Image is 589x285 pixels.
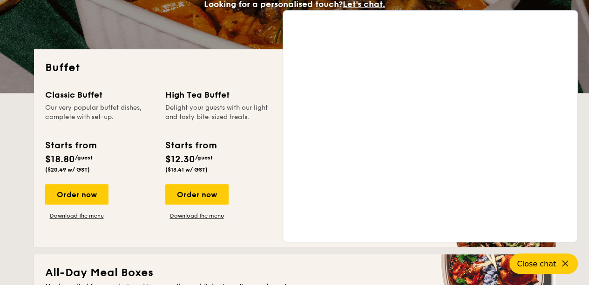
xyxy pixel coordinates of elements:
div: Our very popular buffet dishes, complete with set-up. [45,103,154,131]
span: /guest [75,154,93,161]
div: Delight your guests with our light and tasty bite-sized treats. [165,103,274,131]
button: Close chat [509,253,578,274]
span: /guest [195,154,213,161]
span: ($13.41 w/ GST) [165,166,208,173]
div: Classic Buffet [45,88,154,101]
div: High Tea Buffet [165,88,274,101]
a: Download the menu [45,212,108,219]
span: Close chat [517,259,556,268]
div: Order now [45,184,108,205]
div: Order now [165,184,229,205]
span: $18.80 [45,154,75,165]
span: $12.30 [165,154,195,165]
span: ($20.49 w/ GST) [45,166,90,173]
h2: Buffet [45,60,544,75]
a: Download the menu [165,212,229,219]
div: Starts from [165,139,216,152]
h2: All-Day Meal Boxes [45,265,544,280]
div: Starts from [45,139,96,152]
